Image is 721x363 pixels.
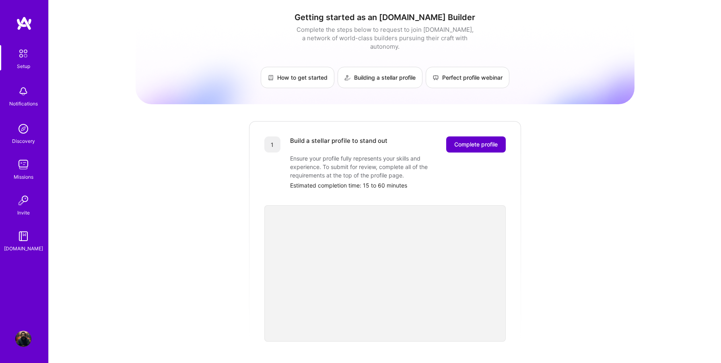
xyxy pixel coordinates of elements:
img: bell [15,83,31,99]
img: setup [15,45,32,62]
div: [DOMAIN_NAME] [4,244,43,253]
a: User Avatar [13,331,33,347]
div: 1 [264,136,280,153]
a: Building a stellar profile [338,67,422,88]
div: Missions [14,173,33,181]
img: logo [16,16,32,31]
button: Complete profile [446,136,506,153]
div: Complete the steps below to request to join [DOMAIN_NAME], a network of world-class builders purs... [295,25,476,51]
img: discovery [15,121,31,137]
img: teamwork [15,157,31,173]
img: Perfect profile webinar [433,74,439,81]
iframe: video [264,205,506,342]
div: Invite [17,208,30,217]
a: Perfect profile webinar [426,67,509,88]
div: Discovery [12,137,35,145]
div: Notifications [9,99,38,108]
div: Ensure your profile fully represents your skills and experience. To submit for review, complete a... [290,154,451,179]
img: Building a stellar profile [344,74,351,81]
span: Complete profile [454,140,498,148]
img: How to get started [268,74,274,81]
h1: Getting started as an [DOMAIN_NAME] Builder [136,12,634,22]
img: Invite [15,192,31,208]
div: Estimated completion time: 15 to 60 minutes [290,181,506,190]
img: User Avatar [15,331,31,347]
div: Setup [17,62,30,70]
a: How to get started [261,67,334,88]
div: Build a stellar profile to stand out [290,136,387,153]
img: guide book [15,228,31,244]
